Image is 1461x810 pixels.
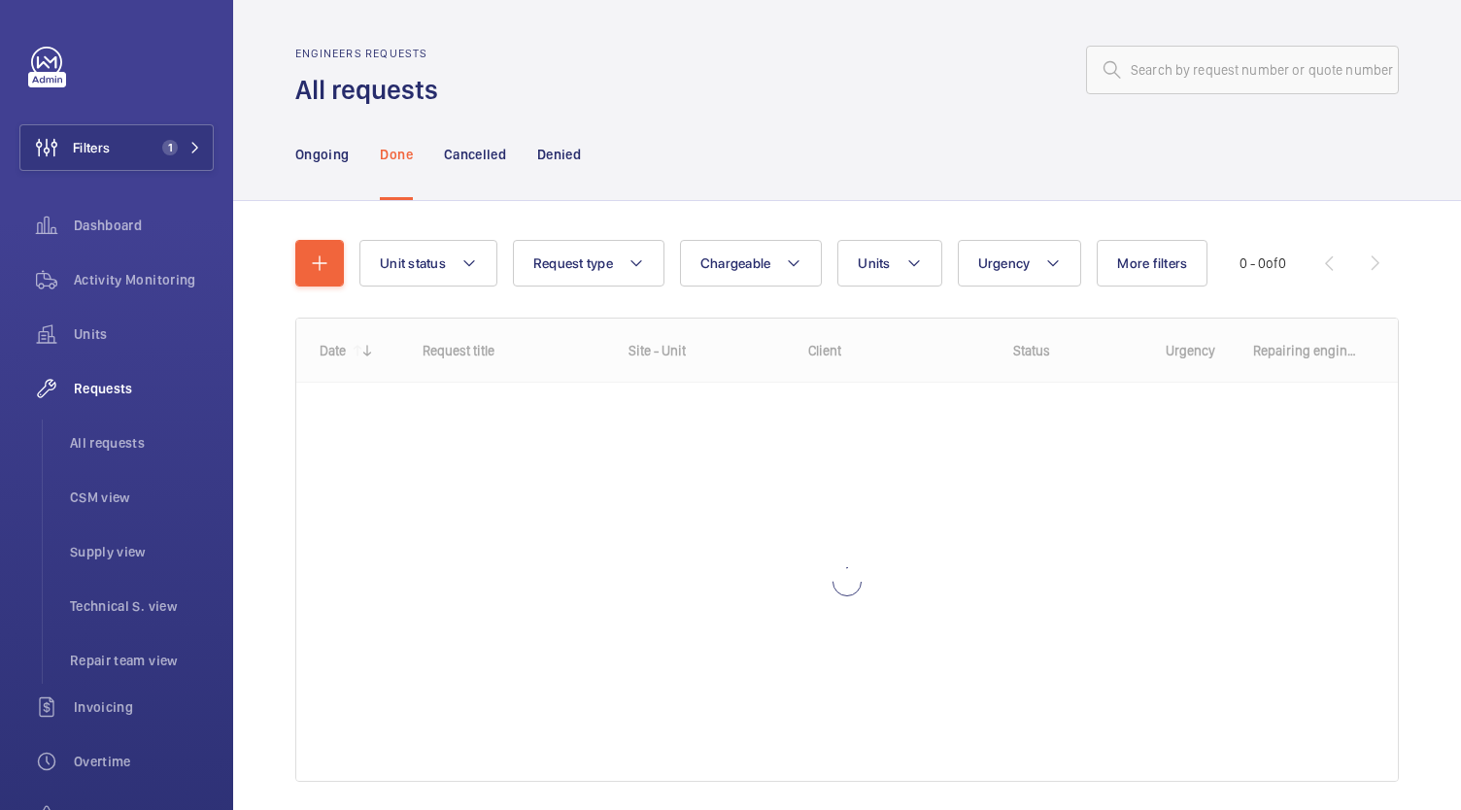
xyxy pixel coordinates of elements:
span: Chargeable [700,255,771,271]
span: 1 [162,140,178,155]
span: of [1266,255,1278,271]
span: All requests [70,433,214,453]
span: Dashboard [74,216,214,235]
span: Urgency [978,255,1031,271]
h2: Engineers requests [295,47,450,60]
span: Technical S. view [70,596,214,616]
h1: All requests [295,72,450,108]
input: Search by request number or quote number [1086,46,1399,94]
span: Activity Monitoring [74,270,214,289]
span: CSM view [70,488,214,507]
span: Repair team view [70,651,214,670]
span: Units [858,255,890,271]
button: Request type [513,240,664,287]
span: Filters [73,138,110,157]
button: Filters1 [19,124,214,171]
span: Supply view [70,542,214,561]
span: Invoicing [74,697,214,717]
p: Done [380,145,412,164]
p: Ongoing [295,145,349,164]
button: Unit status [359,240,497,287]
span: Request type [533,255,613,271]
p: Cancelled [444,145,506,164]
span: More filters [1117,255,1187,271]
span: Requests [74,379,214,398]
span: Overtime [74,752,214,771]
p: Denied [537,145,581,164]
button: Chargeable [680,240,823,287]
button: Units [837,240,941,287]
span: Unit status [380,255,446,271]
button: Urgency [958,240,1082,287]
span: 0 - 0 0 [1240,256,1286,270]
button: More filters [1097,240,1207,287]
span: Units [74,324,214,344]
